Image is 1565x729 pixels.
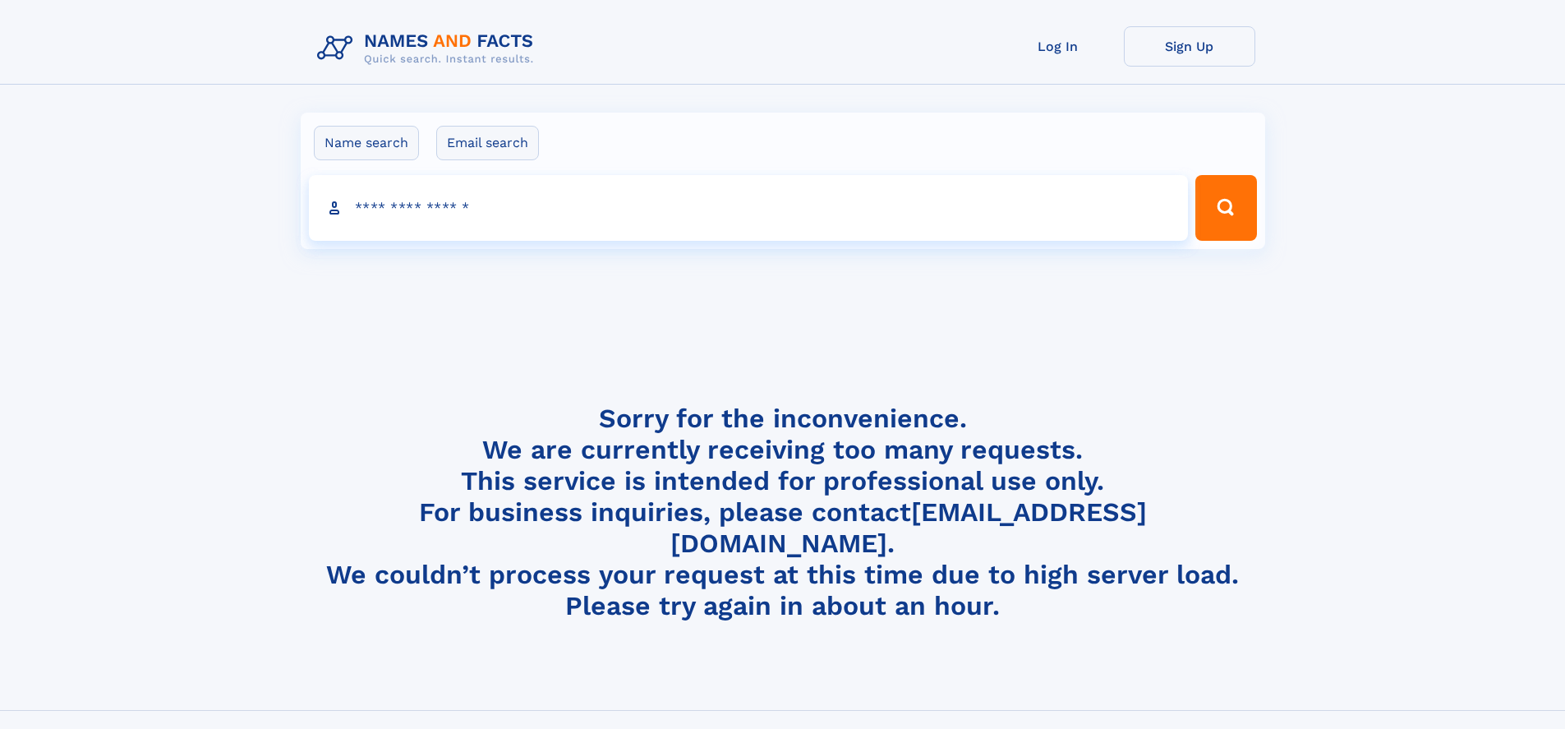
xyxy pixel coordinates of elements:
[314,126,419,160] label: Name search
[1124,26,1255,67] a: Sign Up
[311,403,1255,622] h4: Sorry for the inconvenience. We are currently receiving too many requests. This service is intend...
[992,26,1124,67] a: Log In
[309,175,1189,241] input: search input
[1195,175,1256,241] button: Search Button
[311,26,547,71] img: Logo Names and Facts
[436,126,539,160] label: Email search
[670,496,1147,559] a: [EMAIL_ADDRESS][DOMAIN_NAME]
